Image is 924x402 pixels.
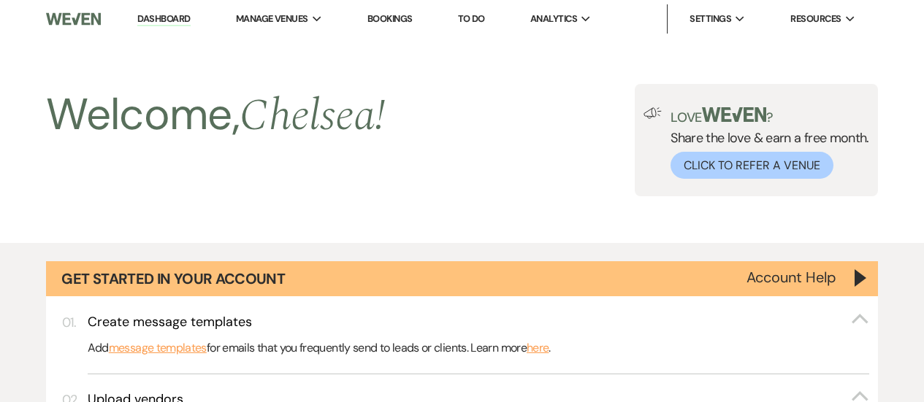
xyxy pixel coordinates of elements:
[644,107,662,119] img: loud-speaker-illustration.svg
[88,313,252,331] h3: Create message templates
[46,4,100,34] img: Weven Logo
[109,339,207,357] a: message templates
[790,12,841,26] span: Resources
[747,270,836,285] button: Account Help
[662,107,869,179] div: Share the love & earn a free month.
[236,12,308,26] span: Manage Venues
[671,107,869,124] p: Love ?
[690,12,731,26] span: Settings
[702,107,767,122] img: weven-logo-green.svg
[367,12,413,25] a: Bookings
[46,84,385,147] h2: Welcome,
[240,82,385,150] span: Chelsea !
[671,152,833,179] button: Click to Refer a Venue
[530,12,577,26] span: Analytics
[458,12,485,25] a: To Do
[61,268,285,289] h1: Get Started in Your Account
[88,313,870,331] button: Create message templates
[527,339,549,357] a: here
[137,12,190,26] a: Dashboard
[88,339,870,357] p: Add for emails that you frequently send to leads or clients. Learn more .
